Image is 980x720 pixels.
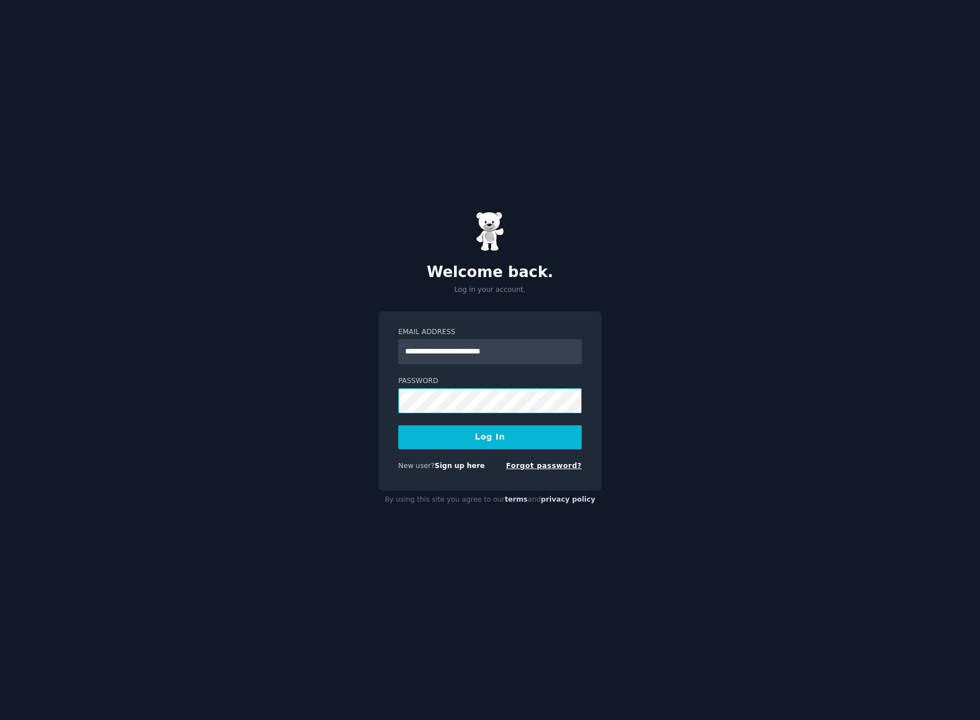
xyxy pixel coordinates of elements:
span: New user? [398,462,435,470]
div: By using this site you agree to our and [378,491,602,509]
label: Password [398,376,582,387]
label: Email Address [398,327,582,337]
a: privacy policy [541,495,595,503]
a: Sign up here [435,462,485,470]
a: Forgot password? [506,462,582,470]
p: Log in your account. [378,285,602,295]
button: Log In [398,425,582,449]
a: terms [505,495,528,503]
img: Gummy Bear [476,211,504,251]
h2: Welcome back. [378,263,602,282]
